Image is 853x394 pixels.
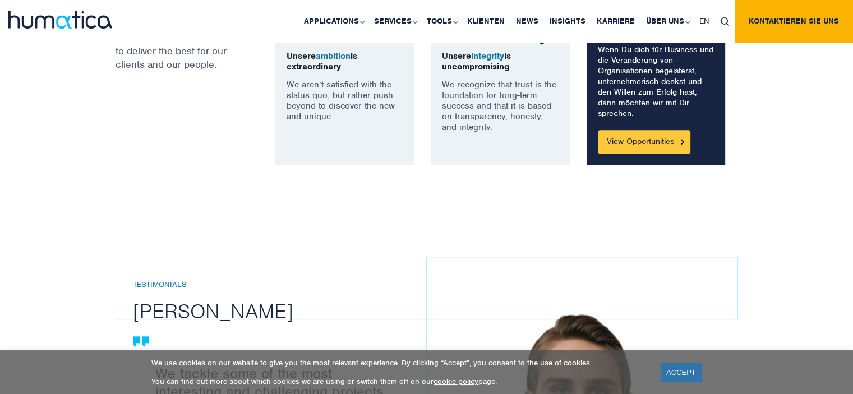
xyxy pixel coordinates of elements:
[287,51,403,72] p: Unsere is extraordinary
[133,280,443,290] h6: Testimonials
[471,50,504,62] span: integrity
[442,51,559,72] p: Unsere is uncompromising
[699,16,709,26] span: EN
[287,80,403,122] p: We aren’t satisfied with the status quo, but rather push beyond to discover the new and unique.
[598,44,714,119] p: Wenn Du dich für Business und die Veränderung von Organisationen begeisterst, unternehmerisch den...
[681,139,684,144] img: Button
[721,17,729,26] img: search_icon
[661,363,702,382] a: ACCEPT
[8,11,112,29] img: logo
[316,50,351,62] span: ambition
[151,358,647,368] p: We use cookies on our website to give you the most relevant experience. By clicking “Accept”, you...
[151,377,647,386] p: You can find out more about which cookies we are using or switch them off on our page.
[434,377,478,386] a: cookie policy
[442,80,559,133] p: We recognize that trust is the foundation for long-term success and that it is based on transpare...
[133,298,443,324] h2: [PERSON_NAME]
[598,130,690,154] a: View Opportunities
